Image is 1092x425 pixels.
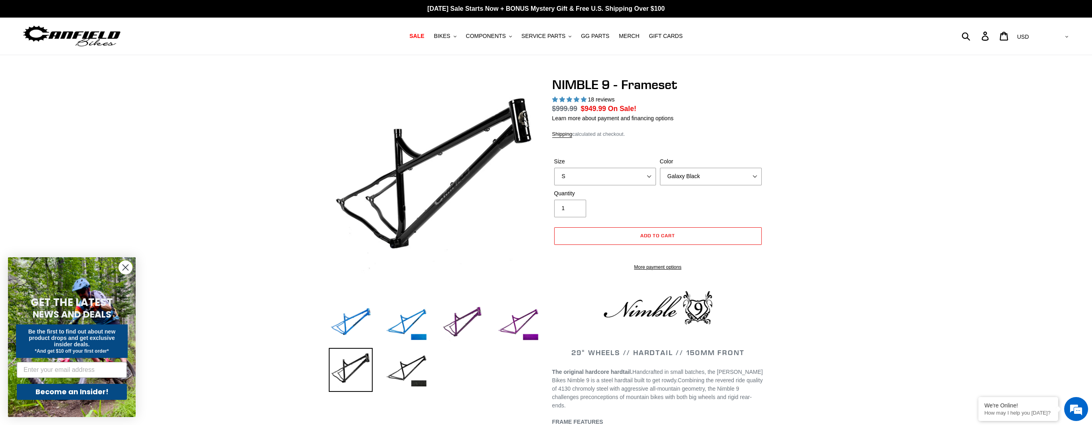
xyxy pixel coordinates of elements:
[329,348,373,392] img: Load image into Gallery viewer, NIMBLE 9 - Frameset
[552,96,588,103] span: 4.89 stars
[440,302,484,346] img: Load image into Gallery viewer, NIMBLE 9 - Frameset
[571,348,744,357] span: 29" WHEELS // HARDTAIL // 150MM FRONT
[385,348,429,392] img: Load image into Gallery viewer, NIMBLE 9 - Frameset
[28,328,116,348] span: Be the first to find out about new product drops and get exclusive insider deals.
[619,33,639,40] span: MERCH
[640,232,675,238] span: Add to cart
[385,302,429,346] img: Load image into Gallery viewer, NIMBLE 9 - Frameset
[434,33,450,40] span: BIKES
[984,402,1052,409] div: We're Online!
[554,264,762,271] a: More payment options
[430,31,460,42] button: BIKES
[33,308,111,321] span: NEWS AND DEALS
[660,157,762,166] label: Color
[645,31,687,42] a: GIFT CARDS
[554,227,762,245] button: Add to cart
[552,369,763,383] span: Handcrafted in small batches, the [PERSON_NAME] Bikes Nimble 9 is a steel hardtail built to get r...
[554,157,656,166] label: Size
[409,33,424,40] span: SALE
[984,410,1052,416] p: How may I help you today?
[588,96,614,103] span: 18 reviews
[17,362,127,378] input: Enter your email address
[17,384,127,400] button: Become an Insider!
[552,419,603,425] b: FRAME FEATURES
[649,33,683,40] span: GIFT CARDS
[554,189,656,198] label: Quantity
[466,33,506,40] span: COMPONENTS
[521,33,565,40] span: SERVICE PARTS
[517,31,575,42] button: SERVICE PARTS
[552,131,573,138] a: Shipping
[552,115,673,121] a: Learn more about payment and financing options
[552,369,632,375] strong: The original hardcore hardtail.
[552,377,763,409] span: Combining the revered ride quality of 4130 chromoly steel with aggressive all-mountain geometry, ...
[329,302,373,346] img: Load image into Gallery viewer, NIMBLE 9 - Frameset
[608,103,636,114] span: On Sale!
[31,295,113,310] span: GET THE LATEST
[35,348,109,354] span: *And get $10 off your first order*
[552,77,764,92] h1: NIMBLE 9 - Frameset
[462,31,516,42] button: COMPONENTS
[552,105,577,113] s: $999.99
[581,33,609,40] span: GG PARTS
[581,105,606,113] span: $949.99
[552,130,764,138] div: calculated at checkout.
[22,24,122,49] img: Canfield Bikes
[577,31,613,42] a: GG PARTS
[496,302,540,346] img: Load image into Gallery viewer, NIMBLE 9 - Frameset
[615,31,643,42] a: MERCH
[966,27,986,45] input: Search
[118,260,132,274] button: Close dialog
[405,31,428,42] a: SALE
